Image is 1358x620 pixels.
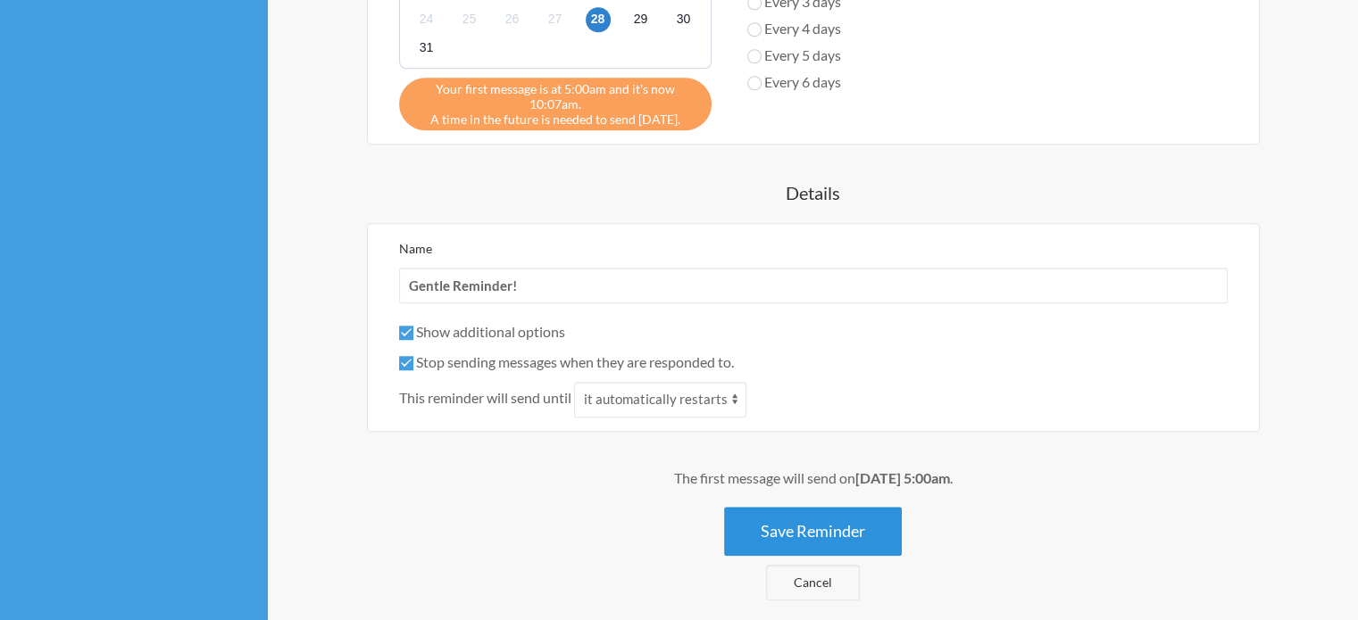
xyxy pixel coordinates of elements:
[304,467,1322,489] div: The first message will send on .
[747,22,762,37] input: Every 4 days
[412,81,698,112] span: Your first message is at 5:00am and it's now 10:07am.
[399,353,734,370] label: Stop sending messages when they are responded to.
[629,7,654,32] span: Monday, September 29, 2025
[766,565,860,600] a: Cancel
[747,76,762,90] input: Every 6 days
[747,49,762,63] input: Every 5 days
[747,45,841,66] label: Every 5 days
[399,241,432,256] label: Name
[399,323,565,340] label: Show additional options
[500,7,525,32] span: Friday, September 26, 2025
[671,7,696,32] span: Tuesday, September 30, 2025
[399,78,712,130] div: A time in the future is needed to send [DATE].
[747,71,841,93] label: Every 6 days
[399,387,571,409] span: This reminder will send until
[304,180,1322,205] h4: Details
[414,35,439,60] span: Wednesday, October 1, 2025
[724,507,902,556] button: Save Reminder
[543,7,568,32] span: Saturday, September 27, 2025
[586,7,611,32] span: Sunday, September 28, 2025
[414,7,439,32] span: Wednesday, September 24, 2025
[747,18,841,39] label: Every 4 days
[399,268,1228,303] input: We suggest a 2 to 4 word name
[855,469,950,486] strong: [DATE] 5:00am
[457,7,482,32] span: Thursday, September 25, 2025
[399,326,413,340] input: Show additional options
[399,356,413,370] input: Stop sending messages when they are responded to.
